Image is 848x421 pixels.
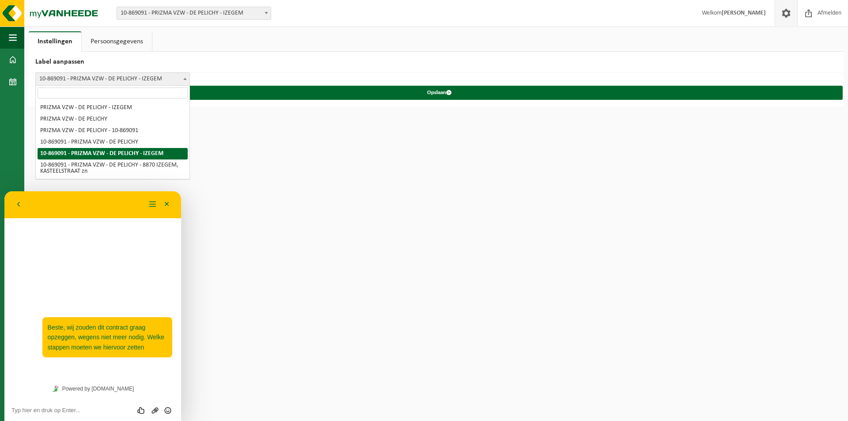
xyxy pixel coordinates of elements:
span: 10-869091 - PRIZMA VZW - DE PELICHY - IZEGEM [117,7,271,20]
h2: Label aanpassen [29,52,844,72]
li: 10-869091 - PRIZMA VZW - DE PELICHY [38,137,188,148]
li: 10-869091 - PRIZMA VZW - DE PELICHY - 8870 IZEGEM, KASTEELSTRAAT zn [38,159,188,177]
li: 10-869091 - PRIZMA VZW - DE PELICHY - IZEGEM [38,148,188,159]
iframe: chat widget [4,191,181,421]
a: Powered by [DOMAIN_NAME] [45,192,132,203]
li: PRIZMA VZW - DE PELICHY [38,114,188,125]
span: 10-869091 - PRIZMA VZW - DE PELICHY - IZEGEM [35,72,190,86]
li: PRIZMA VZW - DE PELICHY - 10-869091 [38,125,188,137]
li: PRIZMA VZW - DE PELICHY - IZEGEM [38,102,188,114]
button: Opslaan [36,86,843,100]
span: 10-869091 - PRIZMA VZW - DE PELICHY - IZEGEM [36,73,189,85]
strong: [PERSON_NAME] [722,10,766,16]
a: Persoonsgegevens [82,31,152,52]
button: Upload bestand [144,215,157,224]
span: 10-869091 - PRIZMA VZW - DE PELICHY - IZEGEM [117,7,271,19]
a: Instellingen [29,31,81,52]
img: Tawky_16x16.svg [48,194,54,201]
div: Beoordeel deze chat [131,215,144,224]
div: Group of buttons [131,215,170,224]
button: Emoji invoeren [157,215,170,224]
